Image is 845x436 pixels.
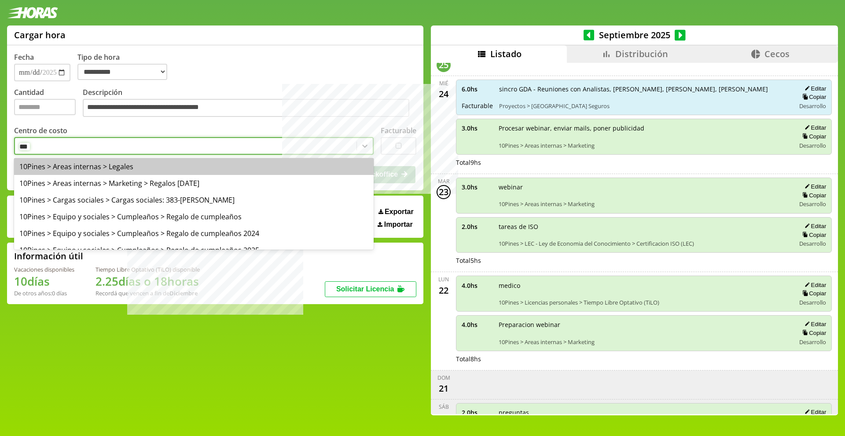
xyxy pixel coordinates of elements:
button: Copiar [800,329,826,337]
div: 10Pines > Equipo y sociales > Cumpleaños > Regalo de cumpleaños [14,208,374,225]
span: sincro GDA - Reuniones con Analistas, [PERSON_NAME], [PERSON_NAME], [PERSON_NAME] [499,85,789,93]
span: Septiembre 2025 [594,29,675,41]
button: Copiar [800,231,826,239]
button: Editar [802,124,826,131]
span: Proyectos > [GEOGRAPHIC_DATA] Seguros [499,102,789,110]
div: 24 [437,87,451,101]
span: preguntas [499,408,789,417]
button: Copiar [800,93,826,101]
h1: 10 días [14,273,74,289]
div: scrollable content [431,63,838,414]
div: Vacaciones disponibles [14,265,74,273]
label: Tipo de hora [77,52,174,81]
h1: 2.25 días o 18 horas [96,273,200,289]
span: 4.0 hs [462,281,492,290]
span: Cecos [764,48,790,60]
span: 2.0 hs [462,222,492,231]
textarea: Descripción [83,99,409,117]
select: Tipo de hora [77,64,167,80]
b: Diciembre [169,289,198,297]
div: Total 8 hs [456,355,832,363]
button: Editar [802,408,826,416]
div: 22 [437,283,451,297]
span: medico [499,281,789,290]
span: Listado [490,48,522,60]
div: Total 5 hs [456,256,832,265]
span: Facturable [462,102,493,110]
button: Editar [802,183,826,190]
span: 10Pines > Areas internas > Marketing [499,338,789,346]
span: Distribución [615,48,668,60]
div: sáb [439,403,449,411]
div: De otros años: 0 días [14,289,74,297]
span: 10Pines > LEC - Ley de Economia del Conocimiento > Certificacion ISO (LEC) [499,240,789,247]
span: 2.0 hs [462,408,492,417]
span: 10Pines > Areas internas > Marketing [499,142,789,149]
span: Desarrollo [799,298,826,306]
span: Desarrollo [799,240,826,247]
input: Cantidad [14,99,76,115]
h1: Cargar hora [14,29,66,41]
span: 3.0 hs [462,183,492,191]
label: Facturable [381,126,416,135]
div: mar [438,178,449,185]
div: 21 [437,381,451,396]
span: Desarrollo [799,142,826,149]
div: 23 [437,185,451,199]
span: Procesar webinar, enviar mails, poner publicidad [499,124,789,132]
button: Editar [802,222,826,230]
button: Solicitar Licencia [325,281,416,297]
span: 10Pines > Areas internas > Marketing [499,200,789,208]
div: 10Pines > Areas internas > Legales [14,158,374,175]
label: Centro de costo [14,126,67,135]
span: Desarrollo [799,200,826,208]
button: Copiar [800,192,826,199]
span: 6.0 hs [462,85,493,93]
span: Preparacion webinar [499,320,789,329]
h2: Información útil [14,250,83,262]
button: Exportar [376,207,416,216]
div: 25 [437,58,451,72]
span: Exportar [385,208,414,216]
button: Editar [802,320,826,328]
img: logotipo [7,7,58,18]
span: Desarrollo [799,338,826,346]
span: tareas de ISO [499,222,789,231]
div: 20 [437,411,451,425]
div: 10Pines > Areas internas > Marketing > Regalos [DATE] [14,175,374,192]
span: 10Pines > Licencias personales > Tiempo Libre Optativo (TiLO) [499,298,789,306]
div: Total 9 hs [456,158,832,167]
div: 10Pines > Equipo y sociales > Cumpleaños > Regalo de cumpleaños 2025 [14,242,374,258]
div: Tiempo Libre Optativo (TiLO) disponible [96,265,200,273]
div: mié [439,80,448,87]
div: 10Pines > Equipo y sociales > Cumpleaños > Regalo de cumpleaños 2024 [14,225,374,242]
span: Solicitar Licencia [336,285,394,293]
label: Cantidad [14,87,83,120]
span: 3.0 hs [462,124,492,132]
span: 4.0 hs [462,320,492,329]
button: Editar [802,85,826,92]
div: 10Pines > Cargas sociales > Cargas sociales: 383-[PERSON_NAME] [14,192,374,208]
label: Descripción [83,87,416,120]
button: Copiar [800,133,826,140]
label: Fecha [14,52,34,62]
button: Copiar [800,290,826,297]
span: Importar [384,221,413,229]
div: dom [437,374,450,381]
button: Editar [802,281,826,289]
div: Recordá que vencen a fin de [96,289,200,297]
span: webinar [499,183,789,191]
span: Desarrollo [799,102,826,110]
div: lun [438,276,449,283]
